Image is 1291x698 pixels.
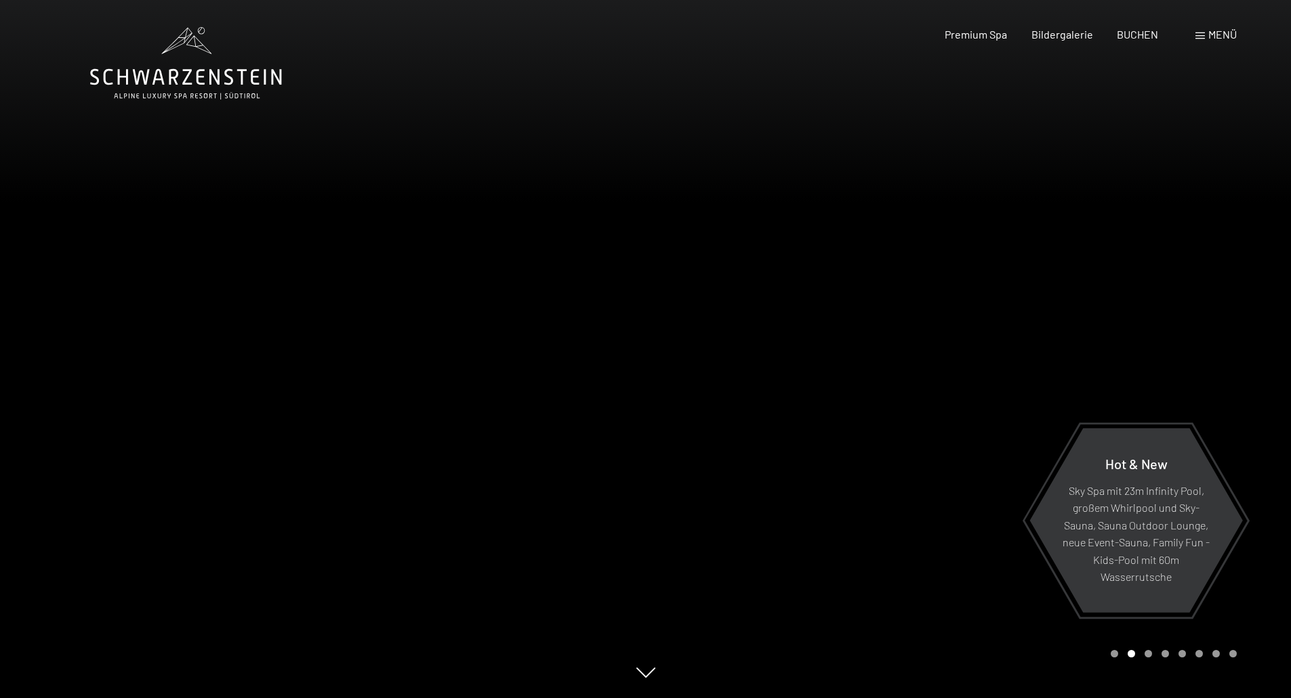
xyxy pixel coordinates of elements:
[1105,455,1168,471] span: Hot & New
[1195,650,1203,657] div: Carousel Page 6
[1212,650,1220,657] div: Carousel Page 7
[1111,650,1118,657] div: Carousel Page 1
[1106,650,1237,657] div: Carousel Pagination
[1128,650,1135,657] div: Carousel Page 2 (Current Slide)
[1162,650,1169,657] div: Carousel Page 4
[1208,28,1237,41] span: Menü
[1229,650,1237,657] div: Carousel Page 8
[1145,650,1152,657] div: Carousel Page 3
[1029,427,1244,613] a: Hot & New Sky Spa mit 23m Infinity Pool, großem Whirlpool und Sky-Sauna, Sauna Outdoor Lounge, ne...
[1031,28,1093,41] a: Bildergalerie
[945,28,1007,41] a: Premium Spa
[1063,481,1210,586] p: Sky Spa mit 23m Infinity Pool, großem Whirlpool und Sky-Sauna, Sauna Outdoor Lounge, neue Event-S...
[1179,650,1186,657] div: Carousel Page 5
[1117,28,1158,41] a: BUCHEN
